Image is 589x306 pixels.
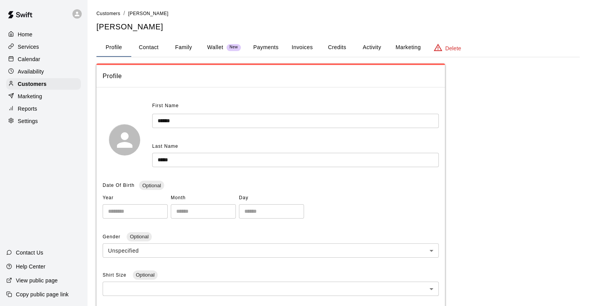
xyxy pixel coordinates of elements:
span: New [227,45,241,50]
span: Optional [133,272,158,278]
p: Reports [18,105,37,113]
h5: [PERSON_NAME] [96,22,580,32]
div: Unspecified [103,243,439,258]
span: Shirt Size [103,272,128,278]
span: Gender [103,234,122,239]
button: Payments [247,38,285,57]
button: Family [166,38,201,57]
span: Day [239,192,304,204]
div: basic tabs example [96,38,580,57]
button: Contact [131,38,166,57]
button: Activity [354,38,389,57]
span: Profile [103,71,439,81]
p: Availability [18,68,44,75]
button: Credits [319,38,354,57]
span: Optional [139,183,164,188]
a: Marketing [6,91,81,102]
a: Settings [6,115,81,127]
a: Reports [6,103,81,115]
p: Help Center [16,263,45,270]
p: Wallet [207,43,223,51]
span: Optional [127,234,151,239]
span: First Name [152,100,179,112]
a: Home [6,29,81,40]
a: Calendar [6,53,81,65]
span: Month [171,192,236,204]
p: Customers [18,80,46,88]
span: [PERSON_NAME] [128,11,168,16]
p: Copy public page link [16,291,69,298]
p: Delete [445,44,461,52]
p: Calendar [18,55,40,63]
p: View public page [16,277,58,284]
span: Customers [96,11,120,16]
button: Profile [96,38,131,57]
a: Services [6,41,81,53]
span: Year [103,192,168,204]
li: / [124,9,125,17]
p: Services [18,43,39,51]
p: Contact Us [16,249,43,256]
p: Home [18,31,33,38]
span: Last Name [152,144,178,149]
a: Availability [6,66,81,77]
p: Marketing [18,92,42,100]
span: Date Of Birth [103,183,134,188]
button: Invoices [285,38,319,57]
a: Customers [6,78,81,90]
a: Customers [96,10,120,16]
p: Settings [18,117,38,125]
button: Marketing [389,38,427,57]
nav: breadcrumb [96,9,580,18]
